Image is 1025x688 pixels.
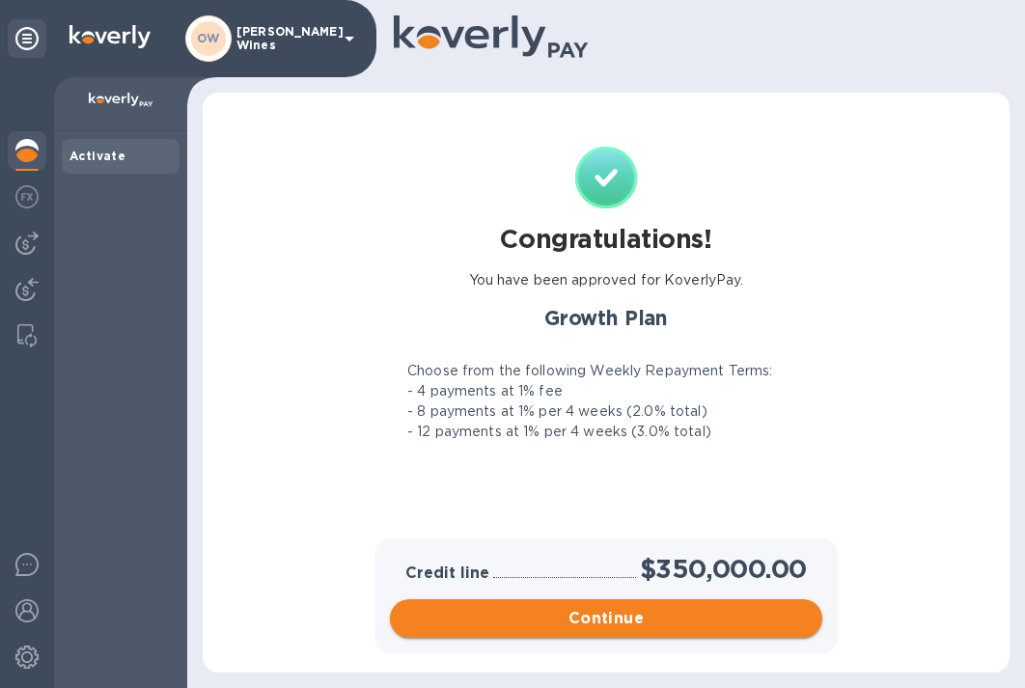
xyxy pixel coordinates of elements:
[8,19,46,58] div: Unpin categories
[197,31,220,45] b: OW
[15,185,39,208] img: Foreign exchange
[69,149,125,163] b: Activate
[500,224,711,255] h1: Congratulations!
[407,381,563,401] p: - 4 payments at 1% fee
[407,401,707,422] p: - 8 payments at 1% per 4 weeks (2.0% total)
[236,25,333,52] p: [PERSON_NAME] Wines
[69,25,151,48] img: Logo
[405,607,807,630] span: Continue
[640,554,807,585] h1: $350,000.00
[407,422,711,442] p: - 12 payments at 1% per 4 weeks (3.0% total)
[378,306,834,330] h2: Growth Plan
[407,361,772,381] p: Choose from the following Weekly Repayment Terms:
[405,564,489,583] h3: Credit line
[390,599,822,638] button: Continue
[469,270,744,290] p: You have been approved for KoverlyPay.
